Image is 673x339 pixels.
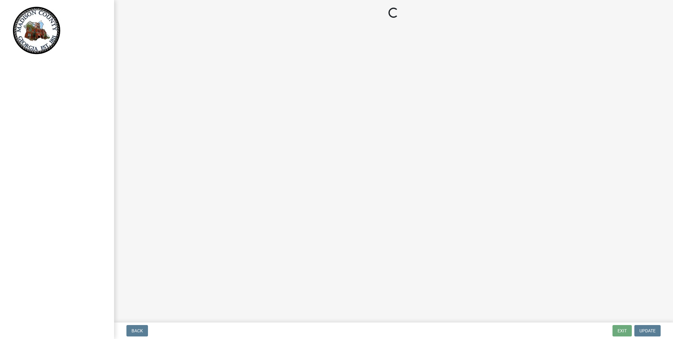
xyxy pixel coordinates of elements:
button: Back [126,325,148,336]
span: Update [639,328,656,333]
button: Update [634,325,661,336]
span: Back [131,328,143,333]
button: Exit [612,325,632,336]
img: Madison County, Georgia [13,7,61,54]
